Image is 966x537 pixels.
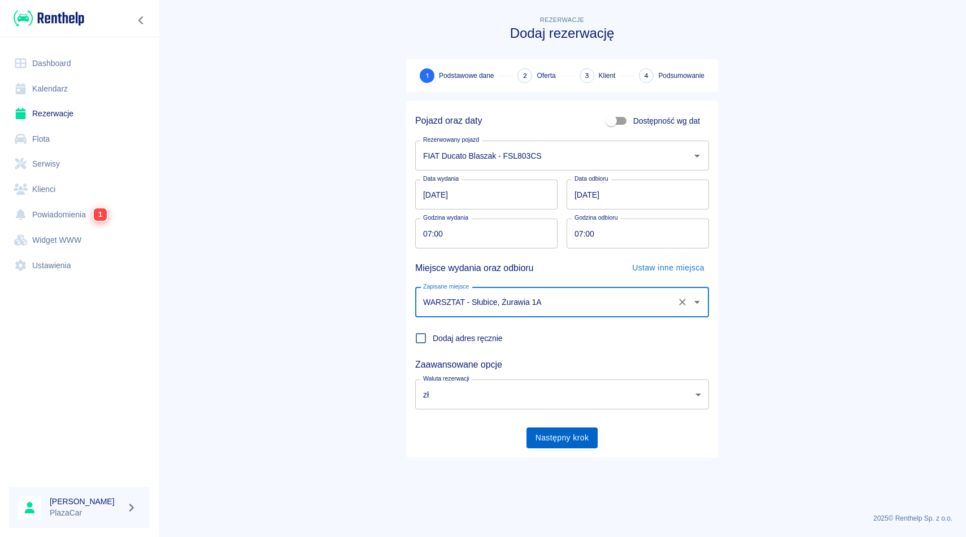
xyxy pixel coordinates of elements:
button: Otwórz [689,294,705,310]
button: Wyczyść [675,294,690,310]
label: Rezerwowany pojazd [423,136,479,144]
span: 4 [644,70,649,82]
input: DD.MM.YYYY [567,180,709,209]
label: Godzina wydania [423,213,468,222]
p: PlazaCar [50,507,122,519]
label: Data odbioru [575,174,608,183]
h5: Pojazd oraz daty [415,115,482,126]
span: Dostępność wg dat [633,115,700,127]
a: Rezerwacje [9,101,150,126]
button: Ustaw inne miejsca [628,257,709,278]
p: 2025 © Renthelp Sp. z o.o. [172,513,952,523]
span: Rezerwacje [540,16,584,23]
a: Powiadomienia1 [9,202,150,228]
label: Waluta rezerwacji [423,374,469,383]
span: 1 [94,208,107,221]
span: Klient [599,71,616,81]
button: Następny krok [526,427,598,448]
a: Serwisy [9,151,150,177]
img: Renthelp logo [14,9,84,28]
input: hh:mm [415,219,550,248]
label: Godzina odbioru [575,213,618,222]
label: Zapisane miejsce [423,282,469,291]
button: Otwórz [689,148,705,164]
label: Data wydania [423,174,459,183]
h5: Zaawansowane opcje [415,359,709,370]
input: DD.MM.YYYY [415,180,558,209]
span: 1 [426,70,429,82]
a: Kalendarz [9,76,150,102]
a: Dashboard [9,51,150,76]
span: Dodaj adres ręcznie [433,333,503,344]
a: Widget WWW [9,228,150,253]
a: Ustawienia [9,253,150,278]
h5: Miejsce wydania oraz odbioru [415,258,533,278]
span: 2 [523,70,527,82]
a: Renthelp logo [9,9,84,28]
span: Oferta [537,71,555,81]
span: Podsumowanie [658,71,704,81]
h6: [PERSON_NAME] [50,496,122,507]
a: Klienci [9,177,150,202]
button: Zwiń nawigację [133,13,150,28]
input: hh:mm [567,219,701,248]
div: zł [415,379,709,409]
span: 3 [585,70,589,82]
span: Podstawowe dane [439,71,494,81]
h3: Dodaj rezerwację [406,25,718,41]
a: Flota [9,126,150,152]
